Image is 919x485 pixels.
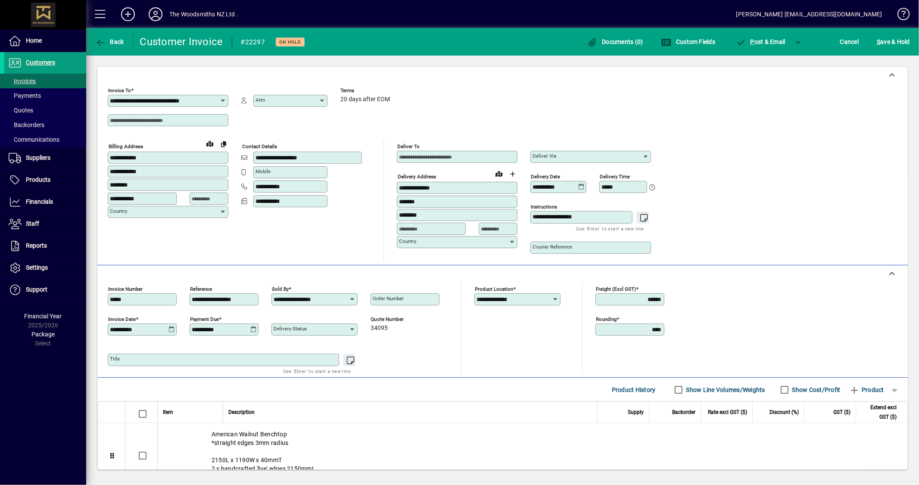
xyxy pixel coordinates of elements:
[279,39,301,45] span: On hold
[838,34,861,50] button: Cancel
[685,386,765,394] label: Show Line Volumes/Weights
[26,242,47,249] span: Reports
[190,286,212,292] mat-label: Reference
[891,2,908,30] a: Knowledge Base
[877,35,910,49] span: ave & Hold
[628,407,644,417] span: Supply
[4,169,86,191] a: Products
[4,88,86,103] a: Payments
[190,316,219,322] mat-label: Payment due
[26,220,39,227] span: Staff
[596,286,636,292] mat-label: Freight (excl GST)
[86,34,134,50] app-page-header-button: Back
[397,143,420,149] mat-label: Deliver To
[612,383,656,397] span: Product History
[475,286,513,292] mat-label: Product location
[93,34,126,50] button: Back
[533,153,556,159] mat-label: Deliver via
[576,224,644,233] mat-hint: Use 'Enter' to start a new line
[108,87,131,93] mat-label: Invoice To
[585,34,645,50] button: Documents (0)
[110,356,120,362] mat-label: Title
[95,38,124,45] span: Back
[661,38,716,45] span: Custom Fields
[4,103,86,118] a: Quotes
[731,34,790,50] button: Post & Email
[4,213,86,235] a: Staff
[140,35,223,49] div: Customer Invoice
[4,235,86,257] a: Reports
[9,107,33,114] span: Quotes
[26,264,48,271] span: Settings
[845,382,888,398] button: Product
[114,6,142,22] button: Add
[108,286,143,292] mat-label: Invoice number
[849,383,884,397] span: Product
[708,407,747,417] span: Rate excl GST ($)
[769,407,799,417] span: Discount (%)
[9,121,44,128] span: Backorders
[531,174,560,180] mat-label: Delivery date
[142,6,169,22] button: Profile
[255,168,271,174] mat-label: Mobile
[228,407,255,417] span: Description
[26,286,47,293] span: Support
[108,316,136,322] mat-label: Invoice date
[163,407,173,417] span: Item
[4,257,86,279] a: Settings
[751,38,754,45] span: P
[274,326,307,332] mat-label: Delivery status
[340,96,390,103] span: 20 days after EOM
[4,74,86,88] a: Invoices
[9,136,59,143] span: Communications
[672,407,695,417] span: Backorder
[840,35,859,49] span: Cancel
[272,286,289,292] mat-label: Sold by
[736,7,882,21] div: [PERSON_NAME] [EMAIL_ADDRESS][DOMAIN_NAME]
[110,208,127,214] mat-label: Country
[26,154,50,161] span: Suppliers
[26,198,53,205] span: Financials
[4,147,86,169] a: Suppliers
[596,316,617,322] mat-label: Rounding
[217,137,231,151] button: Copy to Delivery address
[735,38,785,45] span: ost & Email
[9,92,41,99] span: Payments
[587,38,643,45] span: Documents (0)
[659,34,718,50] button: Custom Fields
[283,366,351,376] mat-hint: Use 'Enter' to start a new line
[877,38,880,45] span: S
[371,317,422,322] span: Quote number
[4,132,86,147] a: Communications
[608,382,659,398] button: Product History
[255,97,265,103] mat-label: Attn
[4,279,86,301] a: Support
[492,167,506,180] a: View on map
[25,313,62,320] span: Financial Year
[399,238,416,244] mat-label: Country
[340,88,392,93] span: Terms
[371,325,388,332] span: 34095
[241,35,265,49] div: #22297
[861,403,897,422] span: Extend excl GST ($)
[875,34,912,50] button: Save & Hold
[4,30,86,52] a: Home
[26,176,50,183] span: Products
[833,407,850,417] span: GST ($)
[169,7,238,21] div: The Woodsmiths NZ Ltd .
[533,244,572,250] mat-label: Courier Reference
[373,295,404,302] mat-label: Order number
[26,37,42,44] span: Home
[4,191,86,213] a: Financials
[9,78,36,84] span: Invoices
[203,137,217,150] a: View on map
[26,59,55,66] span: Customers
[31,331,55,338] span: Package
[4,118,86,132] a: Backorders
[531,204,557,210] mat-label: Instructions
[600,174,630,180] mat-label: Delivery time
[506,167,520,181] button: Choose address
[791,386,841,394] label: Show Cost/Profit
